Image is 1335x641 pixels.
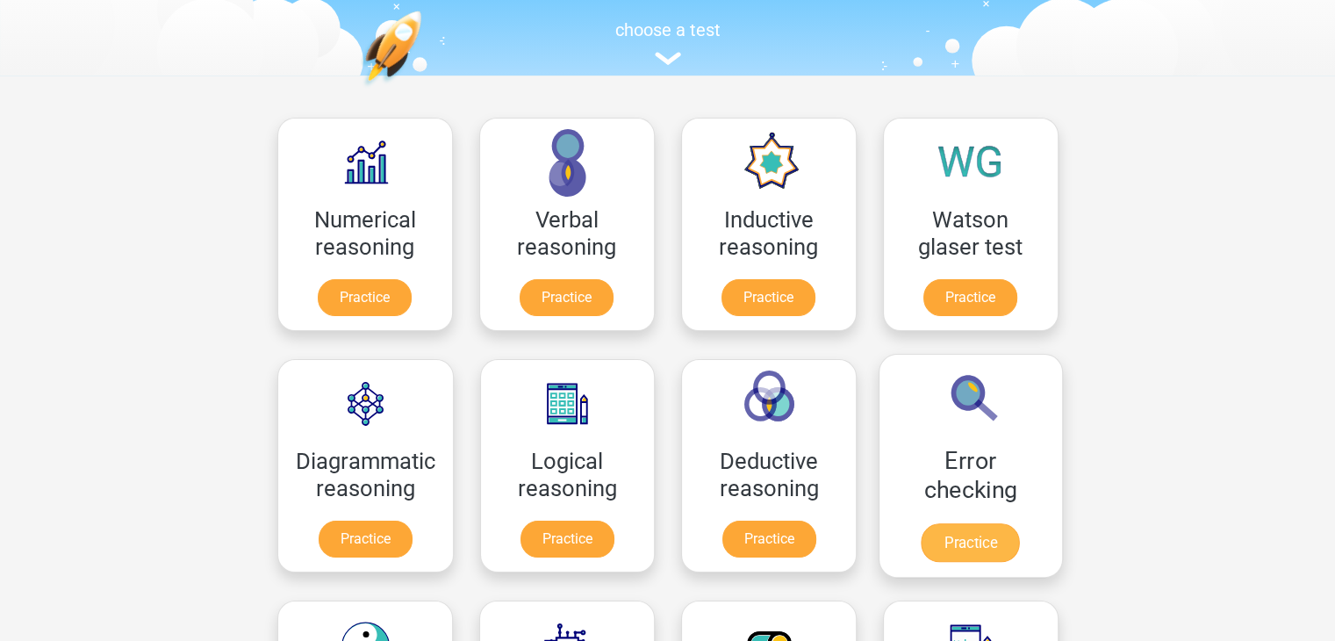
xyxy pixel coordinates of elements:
[721,279,815,316] a: Practice
[923,279,1017,316] a: Practice
[520,279,614,316] a: Practice
[264,19,1072,66] a: choose a test
[318,279,412,316] a: Practice
[921,523,1019,562] a: Practice
[722,521,816,558] a: Practice
[264,19,1072,40] h5: choose a test
[361,11,490,169] img: practice
[655,52,681,65] img: assessment
[520,521,614,558] a: Practice
[319,521,413,558] a: Practice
